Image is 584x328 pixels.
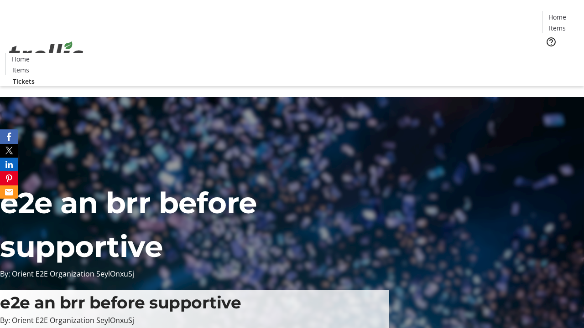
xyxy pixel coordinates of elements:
[542,53,579,62] a: Tickets
[542,33,560,51] button: Help
[542,23,572,33] a: Items
[549,53,571,62] span: Tickets
[5,31,87,77] img: Orient E2E Organization SeylOnxuSj's Logo
[549,23,566,33] span: Items
[12,54,30,64] span: Home
[542,12,572,22] a: Home
[13,77,35,86] span: Tickets
[6,65,35,75] a: Items
[12,65,29,75] span: Items
[548,12,566,22] span: Home
[5,77,42,86] a: Tickets
[6,54,35,64] a: Home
